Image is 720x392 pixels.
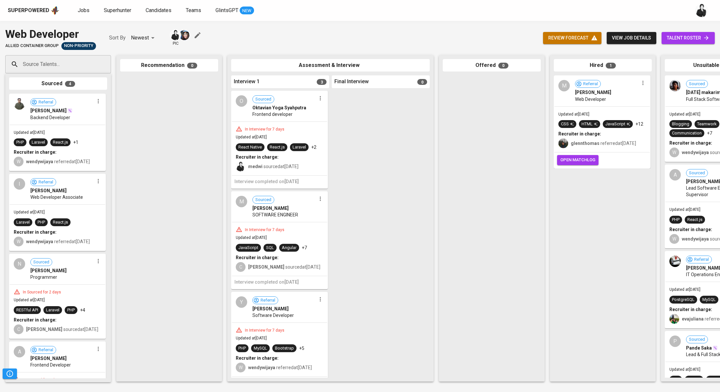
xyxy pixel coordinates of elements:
[65,81,75,87] span: 4
[104,7,133,15] a: Superhunter
[26,239,53,244] b: wendywijaya
[686,170,708,176] span: Sourced
[311,144,316,150] p: +2
[238,245,258,251] div: JavaScript
[16,139,24,146] div: PHP
[78,7,89,13] span: Jobs
[186,7,201,13] span: Teams
[14,157,24,166] div: W
[53,139,68,146] div: React.js
[282,245,296,251] div: Angular
[417,79,427,85] span: 0
[14,258,25,270] div: N
[682,316,704,321] b: evajuliana
[669,256,681,267] img: c12e3d5d6eb7a5acd25fd936273f0157.jpeg
[686,337,708,343] span: Sourced
[14,237,24,246] div: W
[302,244,307,251] p: +7
[561,121,574,127] div: CSS
[498,63,508,69] span: 0
[253,96,274,102] span: Sourced
[236,296,247,308] div: Y
[669,140,712,146] b: Recruiter in charge:
[334,78,369,86] span: Final Interview
[231,59,430,72] div: Assessment & Interview
[30,274,57,280] span: Programmer
[248,164,263,169] b: medwi
[687,217,702,223] div: React.js
[270,144,285,150] div: React.js
[5,26,96,42] div: Web Developer
[26,159,53,164] b: wendywijaya
[558,112,589,117] span: Updated at [DATE]
[30,355,67,362] span: [PERSON_NAME]
[635,121,643,127] p: +12
[571,141,636,146] span: referred at [DATE]
[26,327,62,332] b: [PERSON_NAME]
[558,131,601,136] b: Recruiter in charge:
[236,363,246,372] div: W
[30,187,67,194] span: [PERSON_NAME]
[26,327,98,332] span: sourced at [DATE]
[236,355,279,361] b: Recruiter in charge:
[605,121,630,127] div: JavaScript
[669,227,712,232] b: Recruiter in charge:
[26,239,90,244] span: referred at [DATE]
[252,306,289,312] span: [PERSON_NAME]
[560,156,595,164] span: open matchlog
[669,80,681,91] img: b1df87675d0ddde013289d40de68ca72.png
[543,32,601,44] button: review forecast
[248,264,320,270] span: sourced at [DATE]
[67,307,75,313] div: PHP
[284,179,299,184] span: [DATE]
[571,141,600,146] b: glennthomas
[707,130,712,136] p: +7
[558,138,568,148] img: glenn@glints.com
[275,345,294,352] div: Bootstrap
[231,91,328,189] div: OSourcedOktavian Yoga SyahputraFrontend developerIn Interview for 7 daysUpdated at[DATE]React Nat...
[14,317,56,322] b: Recruiter in charge:
[30,362,71,368] span: Frontend Developer
[667,34,710,42] span: talent roster
[36,179,56,185] span: Referral
[216,7,254,15] a: GlintsGPT NEW
[672,377,680,383] div: PHP
[242,328,287,333] div: In Interview for 7 days
[672,217,680,223] div: PHP
[672,130,702,136] div: Communication
[558,80,570,91] div: M
[80,307,85,313] p: +4
[669,336,681,347] div: P
[581,81,600,87] span: Referral
[46,307,59,313] div: Laravel
[252,111,293,118] span: Frontend developer
[669,314,679,324] img: eva@glints.com
[284,279,299,285] span: [DATE]
[78,7,91,15] a: Jobs
[686,81,708,87] span: Sourced
[248,365,275,370] b: wendywijaya
[692,257,712,263] span: Referral
[30,267,67,274] span: [PERSON_NAME]
[186,7,202,15] a: Teams
[548,34,596,42] span: review forecast
[242,127,287,132] div: In Interview for 7 days
[669,112,700,117] span: Updated at [DATE]
[697,121,717,127] div: Teamwork
[107,64,109,65] button: Open
[299,345,304,352] p: +5
[61,42,96,50] div: Pending Client’s Feedback, Sufficient Talents in Pipeline
[36,99,56,105] span: Referral
[32,139,45,146] div: Laravel
[16,307,38,313] div: RESTful API
[254,345,267,352] div: MySQL
[712,345,718,351] img: magic_wand.svg
[669,169,681,180] div: A
[8,7,49,14] div: Superpowered
[687,377,701,383] div: Laravel
[672,121,689,127] div: Blogging
[252,104,306,111] span: Oktavian Yoga Syahputra
[248,365,312,370] span: referred at [DATE]
[317,79,327,85] span: 3
[248,164,298,169] span: sourced at [DATE]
